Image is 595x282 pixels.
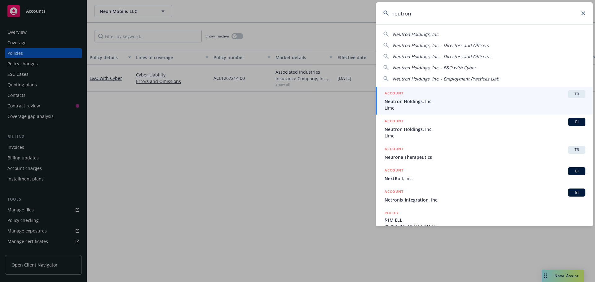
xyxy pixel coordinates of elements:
span: Neutron Holdings, Inc. [385,126,585,132]
span: TR [571,147,583,153]
h5: ACCOUNT [385,118,403,125]
h5: ACCOUNT [385,189,403,196]
span: Neurona Therapeutics [385,154,585,160]
span: Lime [385,105,585,111]
span: Neutron Holdings, Inc. [385,98,585,105]
span: TR [571,91,583,97]
h5: ACCOUNT [385,146,403,153]
span: Neutron Holdings, Inc. [393,31,439,37]
span: Neutron Holdings, Inc. - Directors and Officers - [393,54,492,59]
span: Neutron Holdings, Inc. - Directors and Officers [393,42,489,48]
span: J05951768, [DATE]-[DATE] [385,223,585,230]
span: Lime [385,132,585,139]
h5: ACCOUNT [385,167,403,175]
a: ACCOUNTBINeutron Holdings, Inc.Lime [376,115,593,142]
span: BI [571,168,583,174]
span: NextRoll, Inc. [385,175,585,182]
span: Neutron Holdings, Inc. - E&O with Cyber [393,65,476,71]
input: Search... [376,2,593,24]
span: Netronix Integration, Inc. [385,197,585,203]
a: ACCOUNTBINetronix Integration, Inc. [376,185,593,206]
a: ACCOUNTBINextRoll, Inc. [376,164,593,185]
span: Neutron Holdings, Inc. - Employment Practices Liab [393,76,499,82]
a: ACCOUNTTRNeutron Holdings, Inc.Lime [376,87,593,115]
a: ACCOUNTTRNeurona Therapeutics [376,142,593,164]
span: $1M ELL [385,217,585,223]
a: POLICY$1M ELLJ05951768, [DATE]-[DATE] [376,206,593,233]
h5: ACCOUNT [385,90,403,98]
span: BI [571,119,583,125]
span: BI [571,190,583,195]
h5: POLICY [385,210,399,216]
